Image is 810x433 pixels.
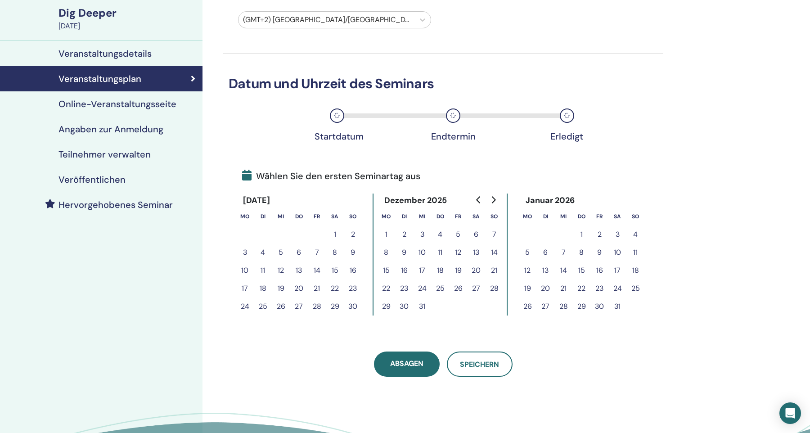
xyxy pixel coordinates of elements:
[590,244,608,262] button: 9
[344,226,362,244] button: 2
[608,207,626,226] th: Samstag
[290,262,308,280] button: 13
[485,280,503,298] button: 28
[485,207,503,226] th: Sonntag
[518,280,536,298] button: 19
[518,207,536,226] th: Montag
[536,244,554,262] button: 6
[413,262,431,280] button: 17
[608,298,626,316] button: 31
[431,226,449,244] button: 4
[236,262,254,280] button: 10
[518,244,536,262] button: 5
[272,298,290,316] button: 26
[326,262,344,280] button: 15
[374,352,440,377] a: Absagen
[626,226,644,244] button: 4
[395,244,413,262] button: 9
[590,262,608,280] button: 16
[544,131,589,142] div: Erledigt
[390,359,423,368] span: Absagen
[413,244,431,262] button: 10
[460,360,499,369] span: Speichern
[290,207,308,226] th: Donnerstag
[572,298,590,316] button: 29
[326,298,344,316] button: 29
[326,207,344,226] th: Samstag
[377,194,454,207] div: Dezember 2025
[290,244,308,262] button: 6
[58,48,152,59] h4: Veranstaltungsdetails
[236,194,278,207] div: [DATE]
[536,262,554,280] button: 13
[53,5,202,32] a: Dig Deeper[DATE]
[572,244,590,262] button: 8
[626,207,644,226] th: Sonntag
[308,244,326,262] button: 7
[395,226,413,244] button: 2
[308,207,326,226] th: Freitag
[467,226,485,244] button: 6
[590,226,608,244] button: 2
[272,207,290,226] th: Mittwoch
[590,280,608,298] button: 23
[254,280,272,298] button: 18
[486,191,500,209] button: Go to next month
[572,207,590,226] th: Donnerstag
[242,169,420,183] span: Wählen Sie den ersten Seminartag aus
[58,99,176,109] h4: Online-Veranstaltungsseite
[449,244,467,262] button: 12
[485,226,503,244] button: 7
[344,244,362,262] button: 9
[467,262,485,280] button: 20
[272,262,290,280] button: 12
[626,262,644,280] button: 18
[449,207,467,226] th: Freitag
[326,226,344,244] button: 1
[308,280,326,298] button: 21
[326,244,344,262] button: 8
[236,280,254,298] button: 17
[590,207,608,226] th: Freitag
[326,280,344,298] button: 22
[58,149,151,160] h4: Teilnehmer verwalten
[536,298,554,316] button: 27
[395,298,413,316] button: 30
[315,131,360,142] div: Startdatum
[344,280,362,298] button: 23
[395,280,413,298] button: 23
[608,262,626,280] button: 17
[58,73,141,84] h4: Veranstaltungsplan
[626,244,644,262] button: 11
[344,298,362,316] button: 30
[608,226,626,244] button: 3
[413,207,431,226] th: Mittwoch
[413,298,431,316] button: 31
[377,280,395,298] button: 22
[413,226,431,244] button: 3
[377,226,395,244] button: 1
[467,207,485,226] th: Samstag
[518,194,582,207] div: Januar 2026
[626,280,644,298] button: 25
[395,262,413,280] button: 16
[608,244,626,262] button: 10
[413,280,431,298] button: 24
[223,76,663,92] h3: Datum und Uhrzeit des Seminars
[236,207,254,226] th: Montag
[554,207,572,226] th: Mittwoch
[431,262,449,280] button: 18
[272,280,290,298] button: 19
[58,5,197,21] div: Dig Deeper
[467,244,485,262] button: 13
[58,199,173,210] h4: Hervorgehobenes Seminar
[236,298,254,316] button: 24
[590,298,608,316] button: 30
[395,207,413,226] th: Dienstag
[472,191,486,209] button: Go to previous month
[377,207,395,226] th: Montag
[449,280,467,298] button: 26
[290,298,308,316] button: 27
[572,280,590,298] button: 22
[485,244,503,262] button: 14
